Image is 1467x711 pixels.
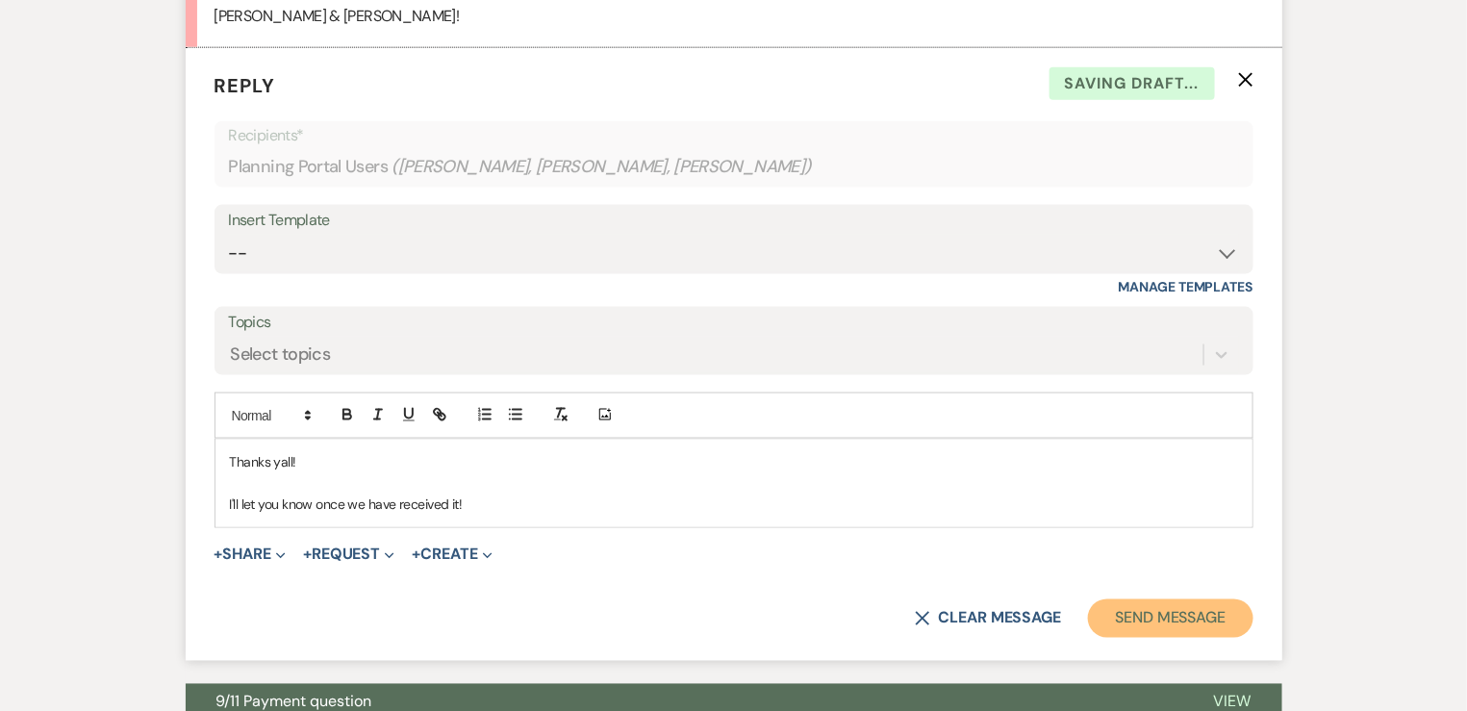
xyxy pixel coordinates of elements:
button: Clear message [915,611,1061,626]
div: Select topics [231,342,331,368]
button: Create [412,547,492,563]
span: + [215,547,223,563]
p: [PERSON_NAME] & [PERSON_NAME]! [215,4,1253,29]
button: Share [215,547,287,563]
button: Request [303,547,394,563]
label: Topics [229,309,1239,337]
div: Insert Template [229,207,1239,235]
span: ( [PERSON_NAME], [PERSON_NAME], [PERSON_NAME] ) [392,154,812,180]
p: Thanks yall! [230,451,1238,472]
span: + [303,547,312,563]
a: Manage Templates [1119,278,1253,295]
span: Saving draft... [1050,67,1215,100]
span: Reply [215,73,276,98]
div: Planning Portal Users [229,148,1239,186]
button: Send Message [1088,599,1252,638]
span: + [412,547,420,563]
p: Recipients* [229,123,1239,148]
p: I'll let you know once we have received it! [230,495,1238,516]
